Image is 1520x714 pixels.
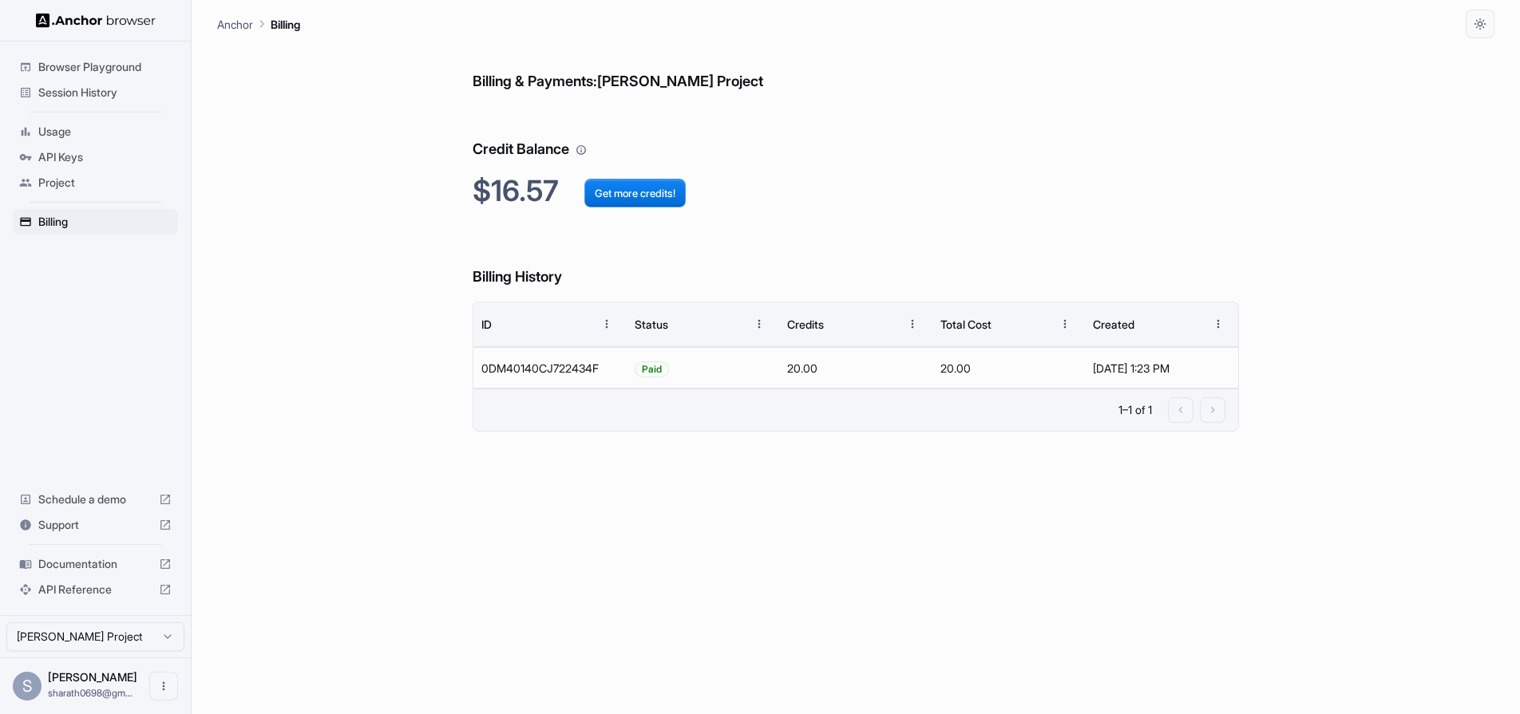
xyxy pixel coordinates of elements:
[1022,310,1051,338] button: Sort
[13,144,178,170] div: API Keys
[1204,310,1233,338] button: Menu
[13,487,178,512] div: Schedule a demo
[48,687,133,699] span: sharath0698@gmail.com
[13,577,178,602] div: API Reference
[932,347,1086,389] div: 20.00
[779,347,932,389] div: 20.00
[898,310,927,338] button: Menu
[149,672,178,700] button: Open menu
[1118,402,1152,418] p: 1–1 of 1
[787,318,824,331] div: Credits
[940,318,992,331] div: Total Cost
[38,175,172,191] span: Project
[38,124,172,140] span: Usage
[13,672,42,700] div: S
[584,179,686,207] button: Get more credits!
[473,106,1239,161] h6: Credit Balance
[271,16,300,33] p: Billing
[38,556,152,572] span: Documentation
[576,144,587,156] svg: Your credit balance will be consumed as you use the API. Visit the usage page to view a breakdown...
[38,85,172,101] span: Session History
[48,670,137,684] span: Sharath Sriram
[564,310,592,338] button: Sort
[1051,310,1079,338] button: Menu
[36,13,156,28] img: Anchor Logo
[1093,318,1134,331] div: Created
[13,209,178,235] div: Billing
[716,310,745,338] button: Sort
[473,234,1239,289] h6: Billing History
[13,512,178,538] div: Support
[38,582,152,598] span: API Reference
[13,551,178,577] div: Documentation
[13,119,178,144] div: Usage
[592,310,621,338] button: Menu
[13,170,178,195] div: Project
[13,80,178,105] div: Session History
[38,59,172,75] span: Browser Playground
[1093,348,1230,389] div: [DATE] 1:23 PM
[38,214,172,230] span: Billing
[635,349,668,389] span: Paid
[38,517,152,533] span: Support
[869,310,898,338] button: Sort
[745,310,774,338] button: Menu
[473,347,627,389] div: 0DM40140CJ722434F
[13,54,178,80] div: Browser Playground
[217,15,300,33] nav: breadcrumb
[217,16,253,33] p: Anchor
[481,318,492,331] div: ID
[635,318,668,331] div: Status
[38,149,172,165] span: API Keys
[473,38,1239,93] h6: Billing & Payments: [PERSON_NAME] Project
[38,491,152,507] span: Schedule a demo
[1175,310,1204,338] button: Sort
[473,174,1239,208] h2: $16.57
